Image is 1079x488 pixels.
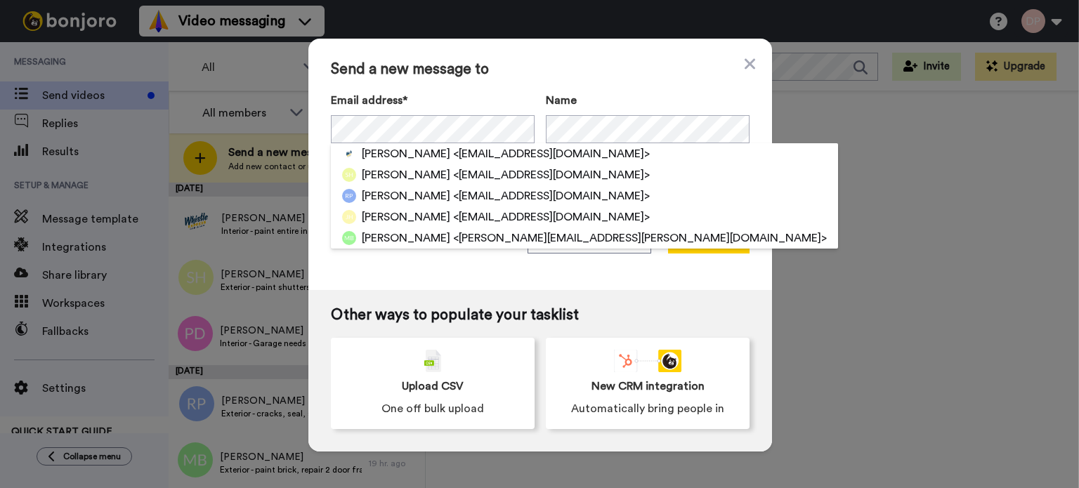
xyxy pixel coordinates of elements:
span: New CRM integration [591,378,705,395]
span: Upload CSV [402,378,464,395]
span: Name [546,92,577,109]
img: 86f13084-3bbb-4cbe-90f8-ea572a55dc54.png [342,147,356,161]
span: <[EMAIL_ADDRESS][DOMAIN_NAME]> [453,209,650,225]
span: [PERSON_NAME] [362,230,450,246]
span: <[EMAIL_ADDRESS][DOMAIN_NAME]> [453,145,650,162]
span: Send a new message to [331,61,750,78]
img: mb.png [342,231,356,245]
span: [PERSON_NAME] [362,166,450,183]
img: sh.png [342,168,356,182]
span: <[PERSON_NAME][EMAIL_ADDRESS][PERSON_NAME][DOMAIN_NAME]> [453,230,827,246]
img: jh.png [342,210,356,224]
label: Email address* [331,92,535,109]
span: [PERSON_NAME] [362,145,450,162]
span: <[EMAIL_ADDRESS][DOMAIN_NAME]> [453,187,650,204]
img: rp.png [342,189,356,203]
span: Automatically bring people in [571,400,724,417]
span: [PERSON_NAME] [362,187,450,204]
span: [PERSON_NAME] [362,209,450,225]
span: Other ways to populate your tasklist [331,307,750,324]
span: <[EMAIL_ADDRESS][DOMAIN_NAME]> [453,166,650,183]
span: One off bulk upload [381,400,484,417]
div: animation [614,350,681,372]
img: csv-grey.png [424,350,441,372]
